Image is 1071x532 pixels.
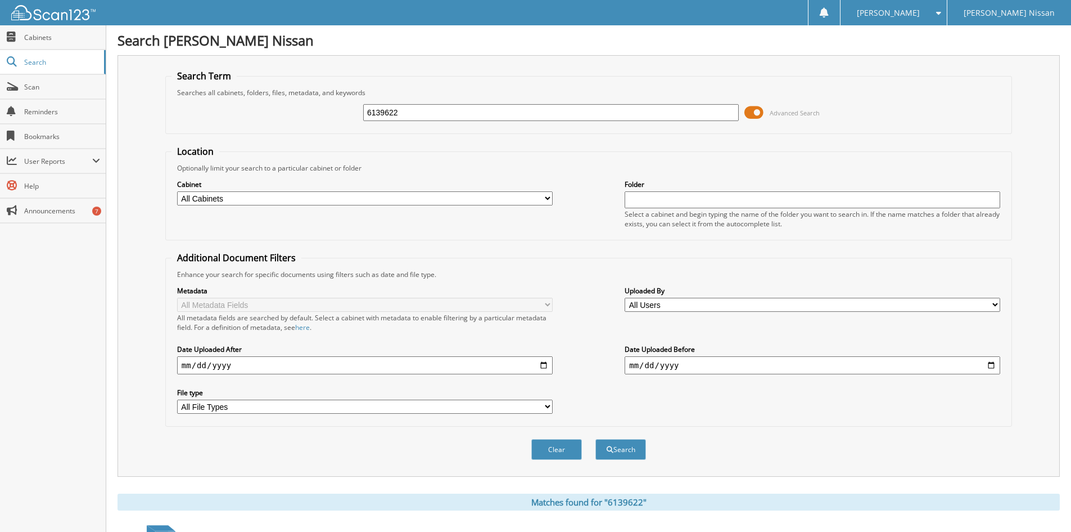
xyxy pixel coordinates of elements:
div: 7 [92,207,101,216]
span: User Reports [24,157,92,166]
div: Searches all cabinets, folders, files, metadata, and keywords [171,88,1006,97]
span: Search [24,57,98,67]
button: Clear [531,439,582,460]
span: Announcements [24,206,100,216]
label: Folder [625,180,1000,189]
img: scan123-logo-white.svg [11,5,96,20]
div: Optionally limit your search to a particular cabinet or folder [171,163,1006,173]
label: Uploaded By [625,286,1000,296]
span: Advanced Search [770,109,820,117]
span: Scan [24,82,100,92]
span: [PERSON_NAME] Nissan [964,10,1055,16]
label: Date Uploaded After [177,345,553,354]
span: Bookmarks [24,132,100,141]
label: Cabinet [177,180,553,189]
button: Search [595,439,646,460]
span: Help [24,181,100,191]
label: Metadata [177,286,553,296]
legend: Location [171,145,219,158]
label: File type [177,388,553,397]
div: Enhance your search for specific documents using filters such as date and file type. [171,270,1006,279]
a: here [295,323,310,332]
input: start [177,356,553,374]
h1: Search [PERSON_NAME] Nissan [118,31,1060,50]
span: Cabinets [24,33,100,42]
span: [PERSON_NAME] [857,10,920,16]
div: Matches found for "6139622" [118,494,1060,511]
div: Select a cabinet and begin typing the name of the folder you want to search in. If the name match... [625,209,1000,229]
label: Date Uploaded Before [625,345,1000,354]
input: end [625,356,1000,374]
div: All metadata fields are searched by default. Select a cabinet with metadata to enable filtering b... [177,313,553,332]
legend: Additional Document Filters [171,252,301,264]
span: Reminders [24,107,100,117]
legend: Search Term [171,70,237,82]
